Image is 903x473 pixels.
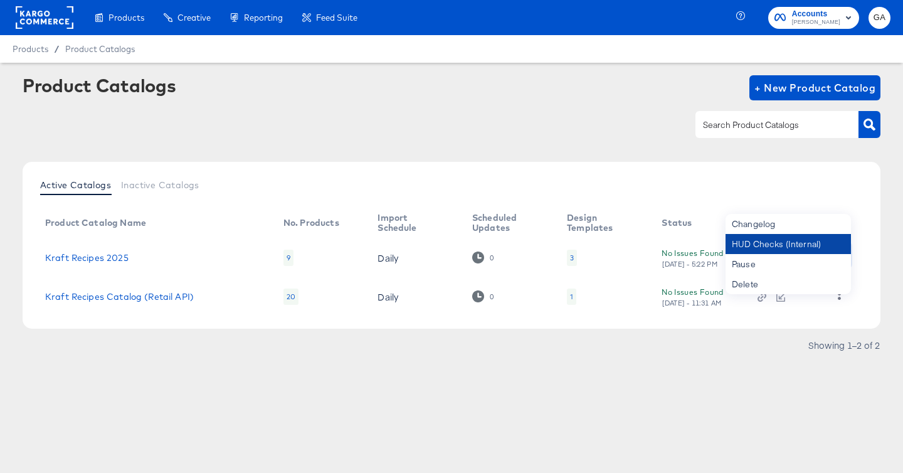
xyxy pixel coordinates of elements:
[367,238,462,277] td: Daily
[472,213,542,233] div: Scheduled Updates
[378,213,447,233] div: Import Schedule
[792,18,840,28] span: [PERSON_NAME]
[177,13,211,23] span: Creative
[65,44,135,54] a: Product Catalogs
[818,208,866,238] th: More
[768,7,859,29] button: Accounts[PERSON_NAME]
[283,218,339,228] div: No. Products
[48,44,65,54] span: /
[489,292,494,301] div: 0
[869,7,890,29] button: GA
[472,252,494,263] div: 0
[283,289,298,305] div: 20
[121,180,199,190] span: Inactive Catalogs
[13,44,48,54] span: Products
[754,79,875,97] span: + New Product Catalog
[726,274,851,294] div: Delete
[472,290,494,302] div: 0
[567,213,636,233] div: Design Templates
[567,250,577,266] div: 3
[367,277,462,316] td: Daily
[570,292,573,302] div: 1
[726,214,851,234] div: Changelog
[652,208,747,238] th: Status
[244,13,283,23] span: Reporting
[283,250,293,266] div: 9
[874,11,885,25] span: GA
[45,253,129,263] a: Kraft Recipes 2025
[108,13,144,23] span: Products
[726,254,851,274] div: Pause
[489,253,494,262] div: 0
[570,253,574,263] div: 3
[726,234,851,254] div: HUD Checks (Internal)
[23,75,176,95] div: Product Catalogs
[40,180,111,190] span: Active Catalogs
[567,289,576,305] div: 1
[808,341,880,349] div: Showing 1–2 of 2
[45,218,146,228] div: Product Catalog Name
[45,292,194,302] a: Kraft Recipes Catalog (Retail API)
[749,75,880,100] button: + New Product Catalog
[316,13,357,23] span: Feed Suite
[792,8,840,21] span: Accounts
[700,118,834,132] input: Search Product Catalogs
[747,208,818,238] th: Action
